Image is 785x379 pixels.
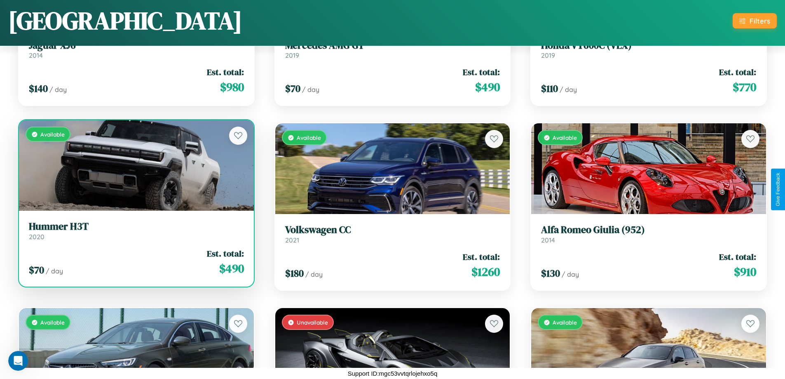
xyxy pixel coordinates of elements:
[46,267,63,275] span: / day
[29,233,45,241] span: 2020
[733,79,756,95] span: $ 770
[348,368,438,379] p: Support ID: mgc53vvtqrlojehxo5q
[463,251,500,263] span: Est. total:
[297,319,328,326] span: Unavailable
[560,85,577,94] span: / day
[285,224,500,244] a: Volkswagen CC2021
[541,51,555,59] span: 2019
[285,236,299,244] span: 2021
[463,66,500,78] span: Est. total:
[719,251,756,263] span: Est. total:
[8,351,28,371] iframe: Intercom live chat
[285,266,304,280] span: $ 180
[297,134,321,141] span: Available
[285,40,500,60] a: Mercedes AMG GT2019
[733,13,777,28] button: Filters
[29,221,244,233] h3: Hummer H3T
[562,270,579,278] span: / day
[285,82,300,95] span: $ 70
[553,319,577,326] span: Available
[475,79,500,95] span: $ 490
[29,263,44,277] span: $ 70
[541,266,560,280] span: $ 130
[541,82,558,95] span: $ 110
[29,221,244,241] a: Hummer H3T2020
[220,79,244,95] span: $ 980
[471,264,500,280] span: $ 1260
[29,82,48,95] span: $ 140
[302,85,319,94] span: / day
[207,66,244,78] span: Est. total:
[541,40,756,60] a: Honda VT600C (VLX)2019
[40,319,65,326] span: Available
[541,224,756,244] a: Alfa Romeo Giulia (952)2014
[29,40,244,60] a: Jaguar XJ62014
[40,131,65,138] span: Available
[285,51,299,59] span: 2019
[719,66,756,78] span: Est. total:
[8,4,242,38] h1: [GEOGRAPHIC_DATA]
[775,173,781,206] div: Give Feedback
[305,270,323,278] span: / day
[750,16,770,25] div: Filters
[553,134,577,141] span: Available
[49,85,67,94] span: / day
[29,51,43,59] span: 2014
[285,224,500,236] h3: Volkswagen CC
[219,260,244,277] span: $ 490
[207,247,244,259] span: Est. total:
[734,264,756,280] span: $ 910
[541,236,555,244] span: 2014
[541,224,756,236] h3: Alfa Romeo Giulia (952)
